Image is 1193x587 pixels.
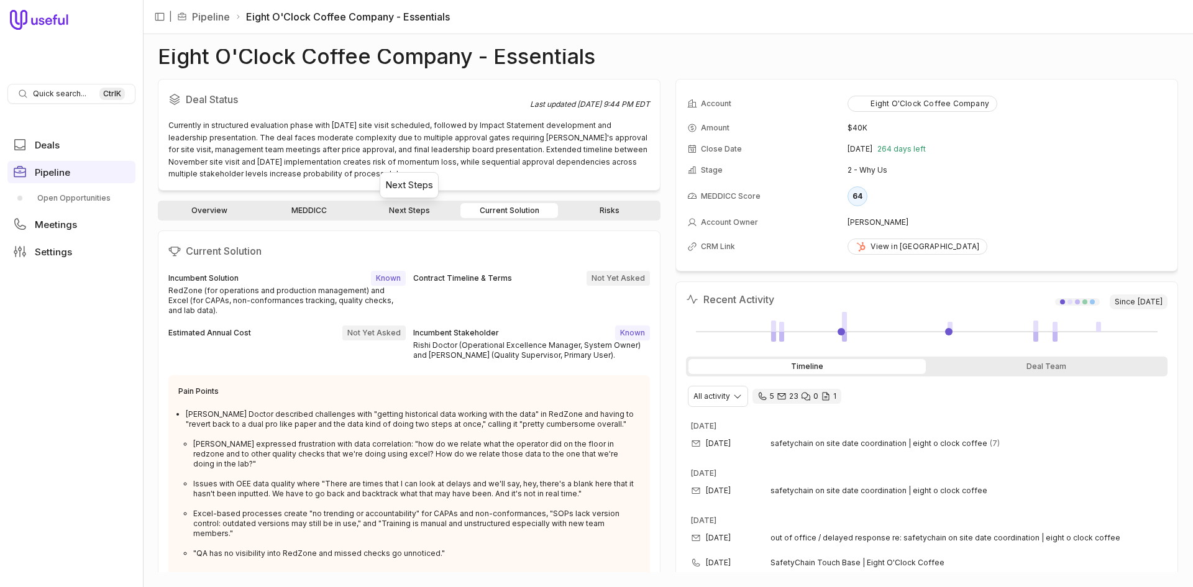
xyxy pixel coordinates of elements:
[752,389,841,404] div: 5 calls and 23 email threads
[178,385,640,398] div: Pain Points
[701,242,735,252] span: CRM Link
[706,439,731,448] time: [DATE]
[168,327,251,339] div: Estimated Annual Cost
[413,327,499,339] div: Incumbent Stakeholder
[530,99,650,109] div: Last updated
[770,486,987,496] span: safetychain on site date coordination | eight o clock coffee
[35,168,70,177] span: Pipeline
[877,144,926,154] span: 264 days left
[848,186,867,206] div: 64
[1110,294,1168,309] span: Since
[587,271,650,286] span: Not Yet Asked
[35,220,77,229] span: Meetings
[371,271,406,286] span: Known
[701,217,758,227] span: Account Owner
[186,409,640,578] li: [PERSON_NAME] Doctor described challenges with "getting historical data working with the data" in...
[7,134,135,156] a: Deals
[1138,297,1163,307] time: [DATE]
[706,486,731,496] time: [DATE]
[701,191,761,201] span: MEDDICC Score
[193,548,640,558] li: "QA has no visibility into RedZone and missed checks go unnoticed."
[99,88,125,100] kbd: Ctrl K
[848,212,1166,232] td: [PERSON_NAME]
[35,140,60,150] span: Deals
[615,325,650,340] span: Known
[577,99,650,109] time: [DATE] 9:44 PM EDT
[856,242,979,252] div: View in [GEOGRAPHIC_DATA]
[701,99,731,109] span: Account
[770,533,1120,543] span: out of office / delayed response re: safetychain on site date coordination | eight o clock coffee
[385,178,433,193] div: Next Steps
[193,479,640,499] li: Issues with OEE data quality where "There are times that I can look at delays and we'll say, hey,...
[193,439,640,469] li: [PERSON_NAME] expressed frustration with data correlation: "how do we relate what the operator di...
[168,286,406,316] div: RedZone (for operations and production management) and Excel (for CAPAs, non-conformances trackin...
[770,558,1148,568] span: SafetyChain Touch Base | Eight O'Clock Coffee
[848,118,1166,138] td: $40K
[168,241,650,261] h2: Current Solution
[158,49,595,64] h1: Eight O'Clock Coffee Company - Essentials
[848,96,997,112] button: Eight O'Clock Coffee Company
[192,9,230,24] a: Pipeline
[160,203,258,218] a: Overview
[848,160,1166,180] td: 2 - Why Us
[691,468,716,478] time: [DATE]
[701,123,729,133] span: Amount
[460,203,558,218] a: Current Solution
[848,144,872,154] time: [DATE]
[169,9,172,24] span: |
[7,188,135,208] a: Open Opportunities
[7,213,135,235] a: Meetings
[990,439,1000,448] span: 7 emails in thread
[168,119,650,180] div: Currently in structured evaluation phase with [DATE] site visit scheduled, followed by Impact Sta...
[686,292,774,307] h2: Recent Activity
[33,89,86,99] span: Quick search...
[928,359,1166,374] div: Deal Team
[560,203,658,218] a: Risks
[848,239,987,255] a: View in [GEOGRAPHIC_DATA]
[770,439,987,448] span: safetychain on site date coordination | eight o clock coffee
[413,340,651,360] div: Rishi Doctor (Operational Excellence Manager, System Owner) and [PERSON_NAME] (Quality Supervisor...
[168,272,239,284] div: Incumbent Solution
[856,99,989,109] div: Eight O'Clock Coffee Company
[168,89,530,109] h2: Deal Status
[7,240,135,263] a: Settings
[35,247,72,257] span: Settings
[7,161,135,183] a: Pipeline
[360,203,458,218] a: Next Steps
[413,272,512,284] div: Contract Timeline & Terms
[691,516,716,525] time: [DATE]
[706,533,731,543] time: [DATE]
[701,165,723,175] span: Stage
[688,359,926,374] div: Timeline
[193,509,640,539] li: Excel-based processes create "no trending or accountability" for CAPAs and non-conformances, "SOP...
[706,558,731,568] time: [DATE]
[260,203,358,218] a: MEDDICC
[235,9,450,24] li: Eight O'Clock Coffee Company - Essentials
[7,188,135,208] div: Pipeline submenu
[701,144,742,154] span: Close Date
[342,325,406,340] span: Not Yet Asked
[150,7,169,26] button: Collapse sidebar
[691,421,716,430] time: [DATE]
